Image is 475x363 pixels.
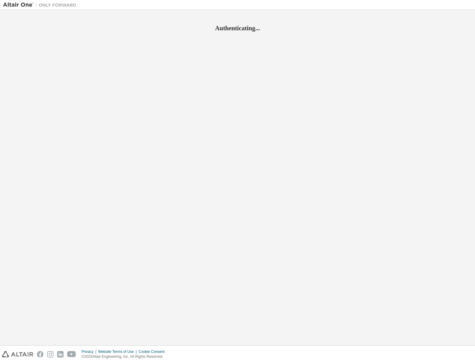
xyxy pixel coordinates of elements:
div: Cookie Consent [138,349,168,354]
div: Privacy [82,349,98,354]
img: instagram.svg [47,351,53,357]
img: facebook.svg [37,351,43,357]
img: linkedin.svg [57,351,64,357]
img: Altair One [3,2,79,8]
div: Website Terms of Use [98,349,138,354]
img: altair_logo.svg [2,351,33,357]
h2: Authenticating... [3,24,472,32]
p: © 2025 Altair Engineering, Inc. All Rights Reserved. [82,354,168,359]
img: youtube.svg [67,351,76,357]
